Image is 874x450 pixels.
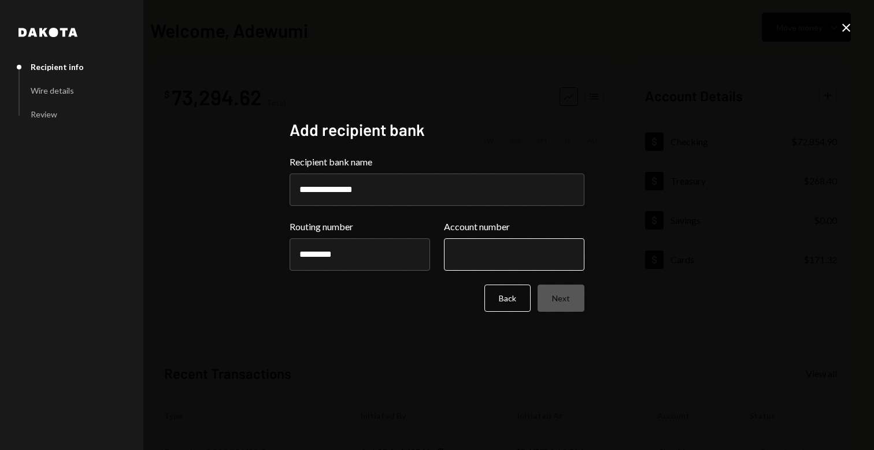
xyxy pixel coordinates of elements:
[484,285,531,312] button: Back
[31,86,74,95] div: Wire details
[444,220,584,234] label: Account number
[290,119,584,141] h2: Add recipient bank
[290,220,430,234] label: Routing number
[290,155,584,169] label: Recipient bank name
[31,62,84,72] div: Recipient info
[31,109,57,119] div: Review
